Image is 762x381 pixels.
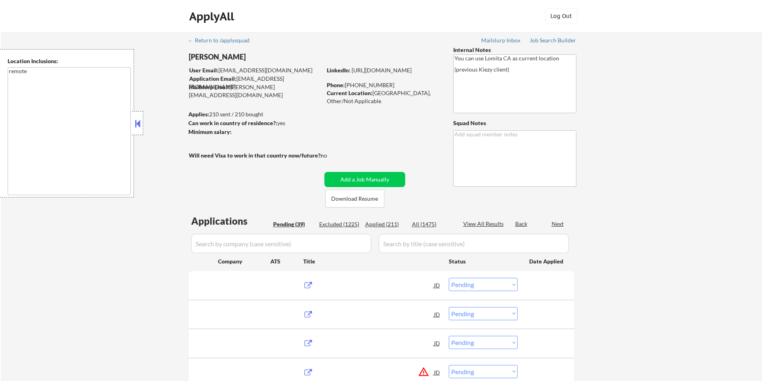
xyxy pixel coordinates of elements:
div: [GEOGRAPHIC_DATA], Other/Not Applicable [327,89,440,105]
a: Mailslurp Inbox [481,37,521,45]
div: 210 sent / 210 bought [188,110,322,118]
div: Status [449,254,518,268]
strong: User Email: [189,67,218,74]
div: All (1475) [412,220,452,228]
a: [URL][DOMAIN_NAME] [352,67,412,74]
strong: LinkedIn: [327,67,350,74]
div: Back [515,220,528,228]
strong: Can work in country of residence?: [188,120,277,126]
div: ApplyAll [189,10,236,23]
button: Log Out [545,8,577,24]
div: Title [303,257,441,265]
div: Applications [191,216,270,226]
strong: Phone: [327,82,345,88]
div: [EMAIL_ADDRESS][DOMAIN_NAME] [189,66,322,74]
div: [PHONE_NUMBER] [327,81,440,89]
div: Mailslurp Inbox [481,38,521,43]
div: ATS [270,257,303,265]
div: View All Results [463,220,506,228]
button: warning_amber [418,366,429,377]
a: ← Return to /applysquad [188,37,257,45]
div: no [321,152,344,160]
button: Add a Job Manually [324,172,405,187]
input: Search by company (case sensitive) [191,234,371,253]
input: Search by title (case sensitive) [379,234,569,253]
div: Squad Notes [453,119,576,127]
a: Job Search Builder [530,37,576,45]
strong: Minimum salary: [188,128,232,135]
div: Company [218,257,270,265]
div: Excluded (1225) [319,220,359,228]
div: Location Inclusions: [8,57,131,65]
div: ← Return to /applysquad [188,38,257,43]
div: Pending (39) [273,220,313,228]
div: Date Applied [529,257,564,265]
div: yes [188,119,319,127]
strong: Current Location: [327,90,372,96]
strong: Application Email: [189,75,236,82]
div: [PERSON_NAME] [189,52,353,62]
div: Next [552,220,564,228]
strong: Mailslurp Email: [189,84,230,90]
div: [EMAIL_ADDRESS][DOMAIN_NAME] [189,75,322,90]
div: Internal Notes [453,46,576,54]
button: Download Resume [325,190,384,207]
div: JD [433,365,441,379]
strong: Applies: [188,111,209,118]
div: JD [433,307,441,321]
div: [PERSON_NAME][EMAIL_ADDRESS][DOMAIN_NAME] [189,83,322,99]
div: JD [433,336,441,350]
div: Job Search Builder [530,38,576,43]
div: JD [433,278,441,292]
div: Applied (211) [365,220,405,228]
strong: Will need Visa to work in that country now/future?: [189,152,322,159]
